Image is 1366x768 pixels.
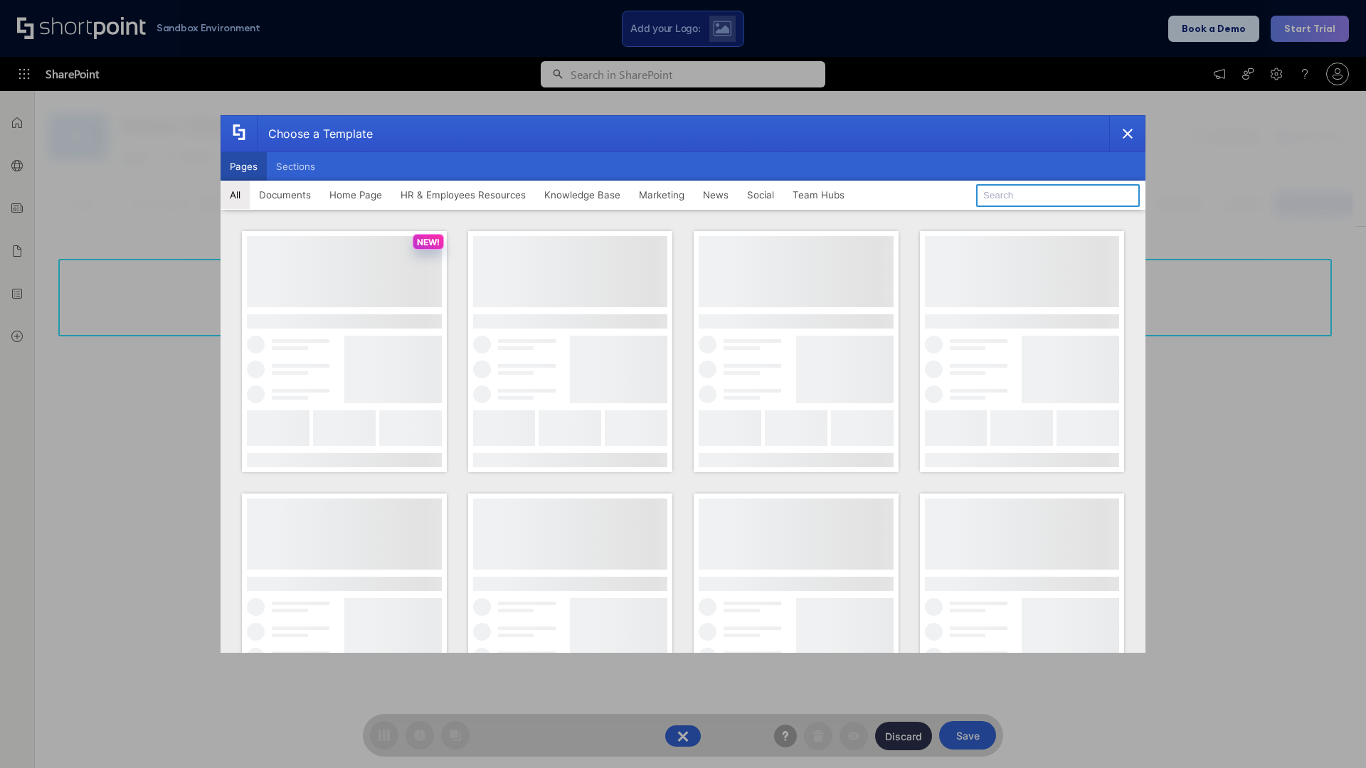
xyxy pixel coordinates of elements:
[221,181,250,209] button: All
[221,152,267,181] button: Pages
[1295,700,1366,768] iframe: Chat Widget
[391,181,535,209] button: HR & Employees Resources
[257,116,373,151] div: Choose a Template
[320,181,391,209] button: Home Page
[783,181,854,209] button: Team Hubs
[976,184,1140,207] input: Search
[535,181,630,209] button: Knowledge Base
[417,237,440,247] p: NEW!
[250,181,320,209] button: Documents
[267,152,324,181] button: Sections
[694,181,738,209] button: News
[221,115,1145,653] div: template selector
[630,181,694,209] button: Marketing
[738,181,783,209] button: Social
